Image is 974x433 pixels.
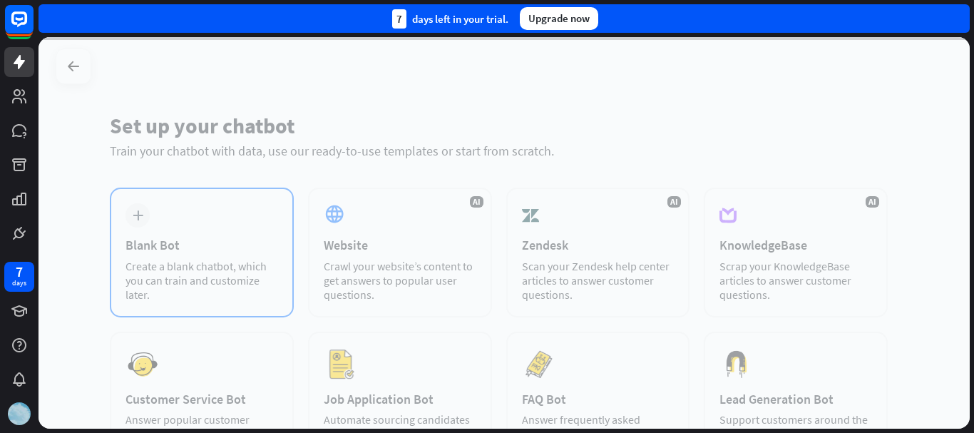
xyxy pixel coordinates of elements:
[392,9,406,29] div: 7
[11,6,54,49] button: Open LiveChat chat widget
[392,9,508,29] div: days left in your trial.
[12,278,26,288] div: days
[520,7,598,30] div: Upgrade now
[4,262,34,292] a: 7 days
[16,265,23,278] div: 7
